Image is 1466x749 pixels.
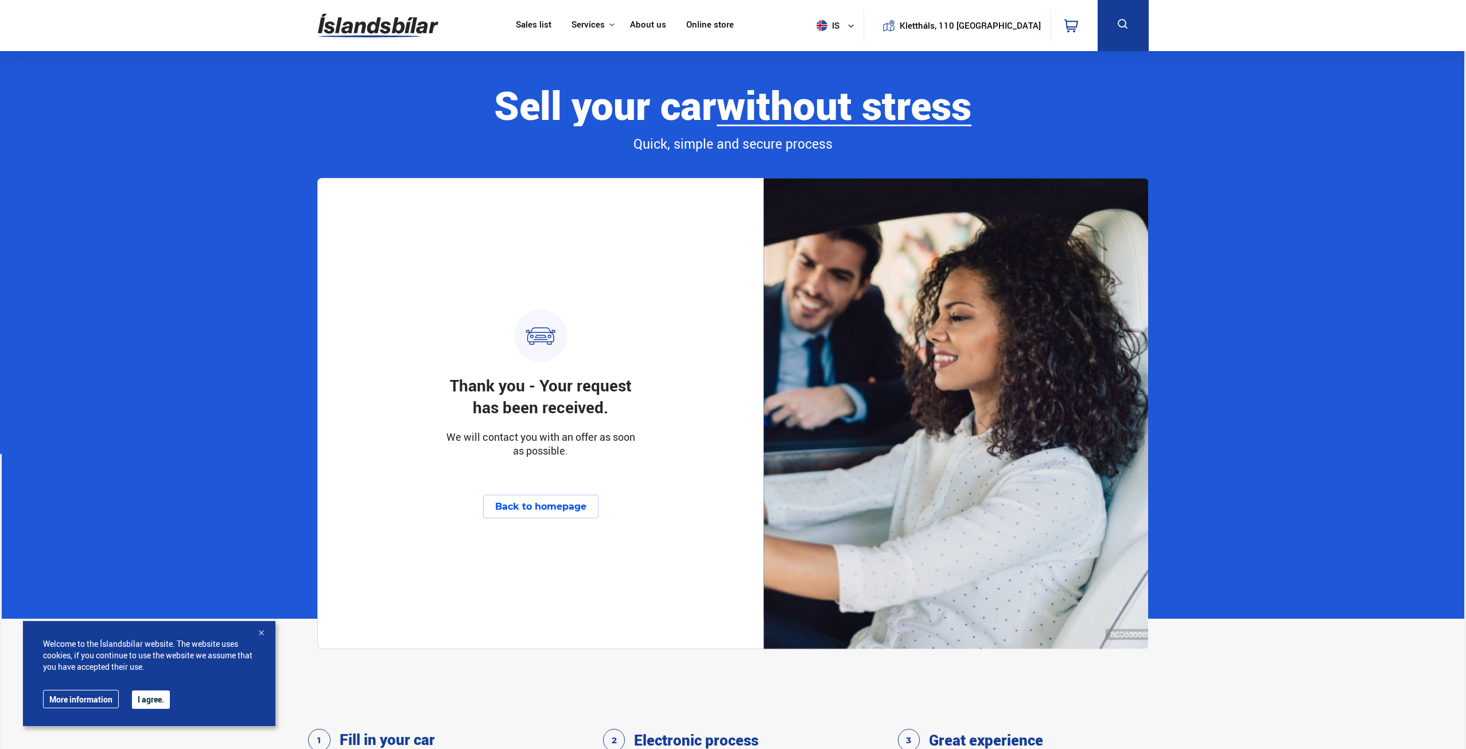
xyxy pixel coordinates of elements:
[686,20,734,32] a: Online store
[717,78,971,131] font: without stress
[495,501,586,512] font: Back to homepage
[483,495,598,518] button: Back to homepage
[9,5,44,39] button: Open LiveChat chat interface
[571,18,605,30] font: Services
[446,430,635,457] font: We will contact you with an offer as soon as possible.
[571,20,605,30] button: Services
[900,20,1041,31] font: Klettháls, 110 [GEOGRAPHIC_DATA]
[630,20,666,32] a: About us
[873,9,1041,42] a: Klettháls, 110 [GEOGRAPHIC_DATA]
[318,7,438,44] img: G0Ugv5HjCgRt.svg
[450,374,632,418] font: Thank you - Your request has been received.
[832,20,839,31] font: is
[516,18,551,30] font: Sales list
[904,21,1036,30] button: Klettháls, 110 [GEOGRAPHIC_DATA]
[686,18,734,30] font: Online store
[816,20,827,31] img: svg+xml;base64,PHN2ZyB4bWxucz0iaHR0cDovL3d3dy53My5vcmcvMjAwMC9zdmciIHdpZHRoPSI1MTIiIGhlaWdodD0iNT...
[494,78,717,131] font: Sell ​​your car
[138,694,164,705] font: I agree.
[43,638,252,672] font: Welcome to the Íslandsbílar website. The website uses cookies, if you continue to use the website...
[812,9,864,42] button: is
[132,690,170,709] button: I agree.
[49,694,112,705] font: More information
[630,18,666,30] font: About us
[633,135,833,153] font: Quick, simple and secure process
[516,20,551,32] a: Sales list
[43,690,119,708] a: More information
